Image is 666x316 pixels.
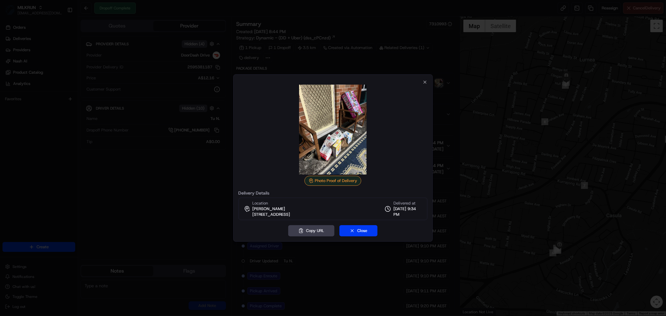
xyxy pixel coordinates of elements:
[393,200,422,206] span: Delivered at
[339,225,377,236] button: Close
[304,176,361,186] div: Photo Proof of Delivery
[253,206,285,212] span: [PERSON_NAME]
[288,85,378,175] img: photo_proof_of_delivery image
[393,206,422,217] span: [DATE] 9:34 PM
[253,200,268,206] span: Location
[253,212,290,217] span: [STREET_ADDRESS]
[239,191,428,195] label: Delivery Details
[288,225,334,236] button: Copy URL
